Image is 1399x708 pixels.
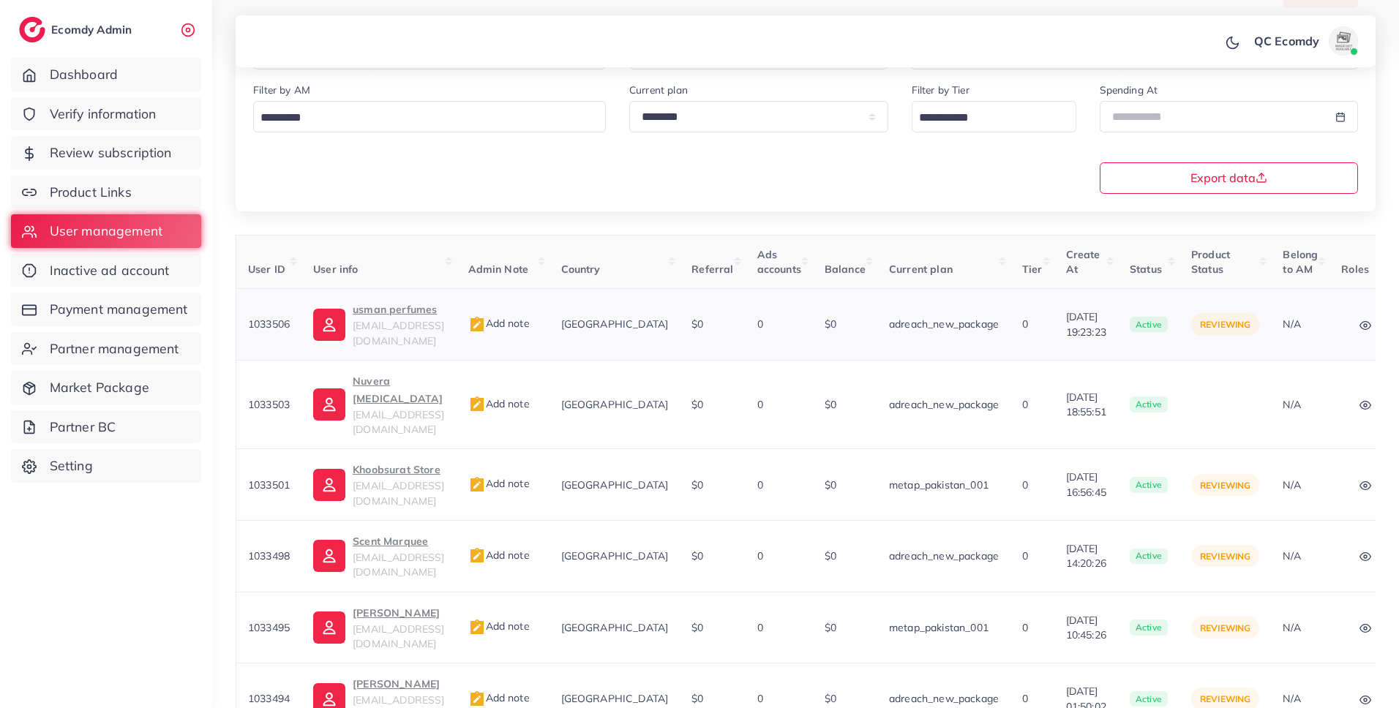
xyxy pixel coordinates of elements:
[50,300,188,319] span: Payment management
[914,107,1057,129] input: Search for option
[313,461,444,508] a: Khoobsurat Store[EMAIL_ADDRESS][DOMAIN_NAME]
[691,317,703,331] span: $0
[11,176,201,209] a: Product Links
[1022,478,1028,492] span: 0
[1066,248,1100,276] span: Create At
[561,692,669,705] span: [GEOGRAPHIC_DATA]
[1190,172,1267,184] span: Export data
[1200,551,1250,562] span: reviewing
[757,317,763,331] span: 0
[1022,549,1028,562] span: 0
[561,317,669,331] span: [GEOGRAPHIC_DATA]
[468,619,530,633] span: Add note
[353,301,444,318] p: usman perfumes
[51,23,135,37] h2: Ecomdy Admin
[1200,319,1250,330] span: reviewing
[691,621,703,634] span: $0
[757,398,763,411] span: 0
[1066,613,1106,643] span: [DATE] 10:45:26
[248,478,290,492] span: 1033501
[313,611,345,644] img: ic-user-info.36bf1079.svg
[19,17,135,42] a: logoEcomdy Admin
[50,222,162,241] span: User management
[353,319,444,347] span: [EMAIL_ADDRESS][DOMAIN_NAME]
[825,478,836,492] span: $0
[1022,263,1043,276] span: Tier
[889,398,999,411] span: adreach_new_package
[468,263,529,276] span: Admin Note
[353,461,444,478] p: Khoobsurat Store
[468,549,530,562] span: Add note
[11,254,201,287] a: Inactive ad account
[313,309,345,341] img: ic-user-info.36bf1079.svg
[825,621,836,634] span: $0
[50,418,116,437] span: Partner BC
[11,97,201,131] a: Verify information
[313,388,345,421] img: ic-user-info.36bf1079.svg
[1130,477,1168,493] span: active
[11,293,201,326] a: Payment management
[253,101,606,132] div: Search for option
[691,692,703,705] span: $0
[1022,621,1028,634] span: 0
[50,378,149,397] span: Market Package
[1066,309,1106,339] span: [DATE] 19:23:23
[1283,317,1300,331] span: N/A
[561,478,669,492] span: [GEOGRAPHIC_DATA]
[825,263,866,276] span: Balance
[353,372,444,407] p: Nuvera [MEDICAL_DATA]
[691,478,703,492] span: $0
[1130,691,1168,707] span: active
[313,372,444,437] a: Nuvera [MEDICAL_DATA][EMAIL_ADDRESS][DOMAIN_NAME]
[313,263,358,276] span: User info
[468,316,486,334] img: admin_note.cdd0b510.svg
[1130,549,1168,565] span: active
[1100,83,1158,97] label: Spending At
[11,214,201,248] a: User management
[353,604,444,622] p: [PERSON_NAME]
[889,317,999,331] span: adreach_new_package
[889,621,989,634] span: metap_pakistan_001
[691,549,703,562] span: $0
[912,101,1076,132] div: Search for option
[757,478,763,492] span: 0
[561,549,669,562] span: [GEOGRAPHIC_DATA]
[1283,248,1318,276] span: Belong to AM
[353,532,444,550] p: Scent Marquee
[1283,549,1300,562] span: N/A
[248,263,285,276] span: User ID
[353,675,444,693] p: [PERSON_NAME]
[353,622,444,650] span: [EMAIL_ADDRESS][DOMAIN_NAME]
[825,549,836,562] span: $0
[561,621,669,634] span: [GEOGRAPHIC_DATA]
[468,619,486,636] img: admin_note.cdd0b510.svg
[757,692,763,705] span: 0
[50,65,118,84] span: Dashboard
[825,317,836,331] span: $0
[889,692,999,705] span: adreach_new_package
[1283,692,1300,705] span: N/A
[353,551,444,579] span: [EMAIL_ADDRESS][DOMAIN_NAME]
[313,469,345,501] img: ic-user-info.36bf1079.svg
[1246,26,1364,56] a: QC Ecomdyavatar
[248,621,290,634] span: 1033495
[11,371,201,404] a: Market Package
[691,398,703,411] span: $0
[889,478,989,492] span: metap_pakistan_001
[912,83,969,97] label: Filter by Tier
[11,449,201,483] a: Setting
[19,17,45,42] img: logo
[468,396,486,413] img: admin_note.cdd0b510.svg
[50,339,179,358] span: Partner management
[1022,317,1028,331] span: 0
[1022,692,1028,705] span: 0
[353,408,444,436] span: [EMAIL_ADDRESS][DOMAIN_NAME]
[1191,248,1230,276] span: Product Status
[1200,693,1250,704] span: reviewing
[50,105,157,124] span: Verify information
[50,143,172,162] span: Review subscription
[11,136,201,170] a: Review subscription
[50,456,93,475] span: Setting
[1130,317,1168,333] span: active
[468,317,530,330] span: Add note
